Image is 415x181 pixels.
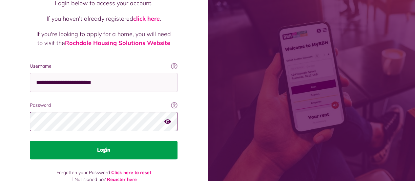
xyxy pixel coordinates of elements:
span: Forgotten your Password [56,170,110,175]
button: Login [30,141,177,159]
p: If you haven't already registered . [36,14,171,23]
a: Click here to reset [111,170,151,175]
a: click here [133,15,160,22]
label: Password [30,102,177,109]
label: Username [30,63,177,70]
p: If you're looking to apply for a home, you will need to visit the [36,30,171,47]
a: Rochdale Housing Solutions Website [65,39,170,47]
